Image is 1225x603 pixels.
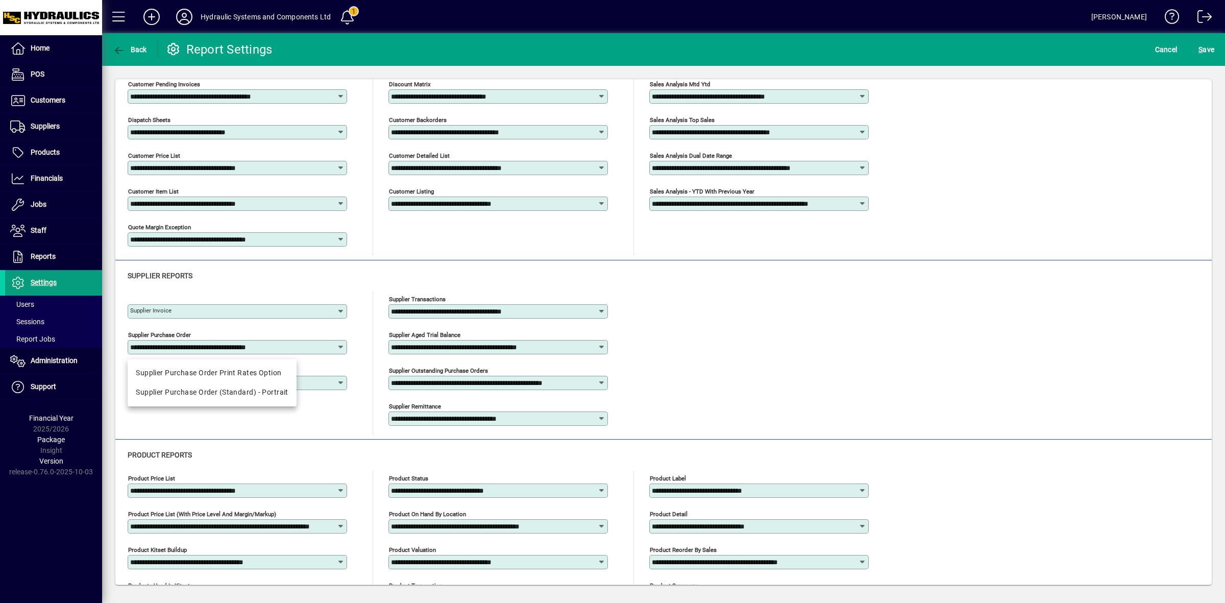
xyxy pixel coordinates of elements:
span: Report Jobs [10,335,55,343]
span: Version [39,457,63,465]
mat-label: Supplier aged trial balance [389,331,460,339]
button: Add [135,8,168,26]
mat-label: Customer Item List [128,188,179,195]
mat-label: Product price list [128,475,175,482]
a: Users [5,296,102,313]
mat-label: Supplier purchase order [128,331,191,339]
mat-label: Sales analysis dual date range [650,152,732,159]
mat-option: Supplier Purchase Order (Standard) - Portrait [128,383,297,402]
span: POS [31,70,44,78]
mat-label: Supplier outstanding purchase orders [389,367,488,374]
span: Back [113,45,147,54]
button: Back [110,40,150,59]
a: Sessions [5,313,102,330]
mat-label: Customer Detailed List [389,152,450,159]
span: Users [10,300,34,308]
mat-label: Product kitset buildup [128,546,187,553]
a: Jobs [5,192,102,218]
a: Suppliers [5,114,102,139]
mat-label: Product Price List (with Price Level and Margin/Markup) [128,511,276,518]
mat-label: Supplier transactions [389,296,446,303]
a: Report Jobs [5,330,102,348]
span: S [1198,45,1203,54]
span: Suppliers [31,122,60,130]
mat-label: Supplier remittance [389,403,441,410]
span: Supplier reports [128,272,192,280]
span: Sessions [10,318,44,326]
a: Support [5,374,102,400]
span: Reports [31,252,56,260]
div: [PERSON_NAME] [1091,9,1147,25]
button: Cancel [1153,40,1180,59]
mat-label: Product status [389,475,428,482]
span: Package [37,436,65,444]
div: Hydraulic Systems and Components Ltd [201,9,331,25]
a: Financials [5,166,102,191]
span: Staff [31,226,46,234]
mat-label: Customer Backorders [389,116,447,124]
span: Product reports [128,451,192,459]
a: Administration [5,348,102,374]
a: Customers [5,88,102,113]
span: Settings [31,278,57,286]
button: Save [1196,40,1217,59]
mat-label: Product label [650,475,686,482]
mat-label: Sales analysis - YTD with previous year [650,188,754,195]
span: Home [31,44,50,52]
span: Financials [31,174,63,182]
span: Support [31,382,56,391]
mat-label: Product detail [650,511,688,518]
span: Jobs [31,200,46,208]
a: POS [5,62,102,87]
mat-label: Customer pending invoices [128,81,200,88]
a: Home [5,36,102,61]
a: Knowledge Base [1157,2,1180,35]
span: Administration [31,356,78,365]
span: Cancel [1155,41,1178,58]
mat-label: Customer Listing [389,188,434,195]
mat-label: Discount Matrix [389,81,431,88]
mat-label: Customer Price List [128,152,180,159]
mat-label: Product transaction [389,582,443,589]
mat-label: Sales analysis top sales [650,116,715,124]
span: Financial Year [29,414,73,422]
div: Supplier Purchase Order Print Rates Option [136,368,288,378]
mat-label: Dispatch sheets [128,116,170,124]
mat-label: Sales analysis mtd ytd [650,81,710,88]
a: Logout [1190,2,1212,35]
div: Report Settings [166,41,273,58]
mat-label: Product summary [650,582,697,589]
a: Products [5,140,102,165]
span: Products [31,148,60,156]
mat-label: Product on hand by location [389,511,466,518]
mat-label: Product Reorder By Sales [650,546,717,553]
mat-label: Product valuation [389,546,436,553]
mat-label: Products used in Kitsets [128,582,193,589]
a: Reports [5,244,102,270]
mat-label: Quote Margin Exception [128,224,191,231]
span: ave [1198,41,1214,58]
app-page-header-button: Back [102,40,158,59]
span: Customers [31,96,65,104]
a: Staff [5,218,102,244]
div: Supplier Purchase Order (Standard) - Portrait [136,387,288,398]
button: Profile [168,8,201,26]
mat-label: Supplier invoice [130,307,171,314]
mat-option: Supplier Purchase Order Print Rates Option [128,364,297,383]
